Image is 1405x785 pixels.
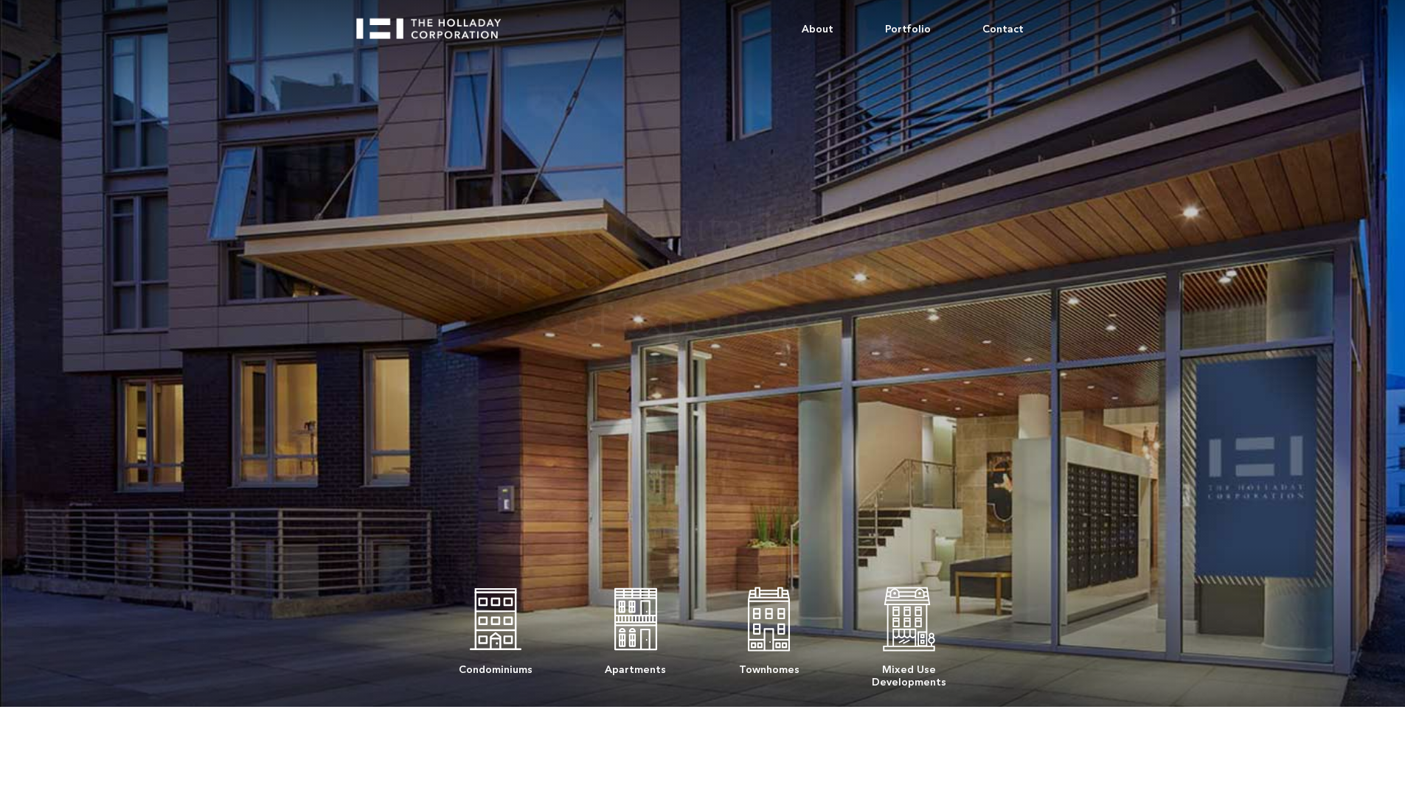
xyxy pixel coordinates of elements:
a: Portfolio [859,7,957,52]
div: Townhomes [739,656,799,676]
div: Apartments [605,656,666,676]
div: Condominiums [459,656,532,676]
h1: Strong reputation built upon a solid foundation of experience [460,208,946,349]
a: About [776,7,859,52]
a: Contact [957,7,1050,52]
div: Mixed Use Developments [872,656,946,688]
a: home [356,7,514,39]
